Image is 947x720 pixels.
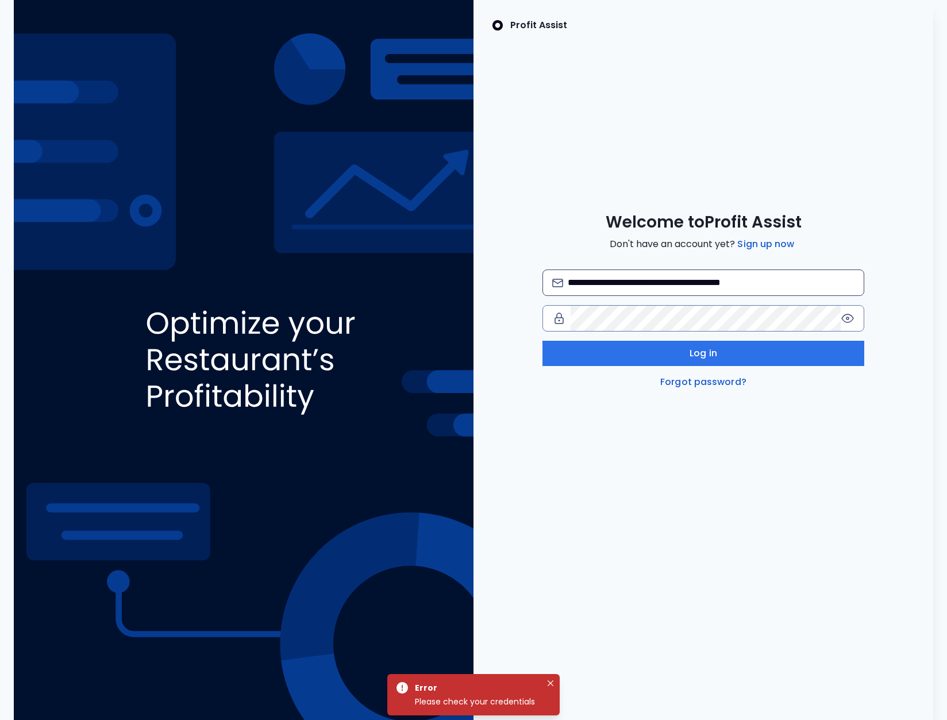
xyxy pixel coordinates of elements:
button: Close [544,676,557,690]
img: email [552,279,563,287]
span: Welcome to Profit Assist [606,212,802,233]
div: Please check your credentials [415,695,541,709]
span: Log in [690,346,717,360]
img: SpotOn Logo [492,18,503,32]
span: Don't have an account yet? [610,237,796,251]
a: Sign up now [735,237,796,251]
button: Log in [542,341,864,366]
a: Forgot password? [658,375,749,389]
div: Error [415,681,537,695]
p: Profit Assist [510,18,567,32]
